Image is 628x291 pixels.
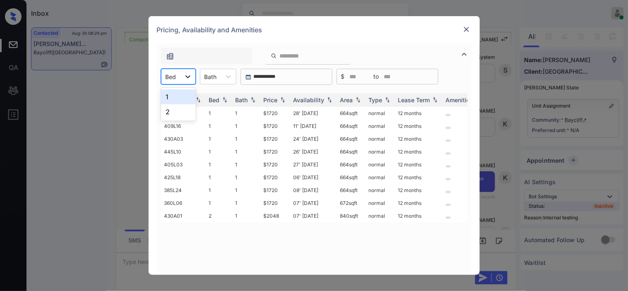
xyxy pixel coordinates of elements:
[206,107,232,120] td: 1
[260,197,290,209] td: $1720
[260,120,290,132] td: $1720
[209,96,220,103] div: Bed
[337,158,366,171] td: 664 sqft
[366,197,395,209] td: normal
[395,132,443,145] td: 12 months
[383,97,392,103] img: sorting
[149,16,480,43] div: Pricing, Availability and Amenities
[446,96,474,103] div: Amenities
[395,158,443,171] td: 12 months
[206,132,232,145] td: 1
[260,171,290,184] td: $1720
[395,184,443,197] td: 12 months
[395,197,443,209] td: 12 months
[395,107,443,120] td: 12 months
[337,132,366,145] td: 664 sqft
[232,158,260,171] td: 1
[206,171,232,184] td: 1
[206,158,232,171] td: 1
[337,145,366,158] td: 664 sqft
[290,171,337,184] td: 06' [DATE]
[260,145,290,158] td: $1720
[366,132,395,145] td: normal
[366,120,395,132] td: normal
[366,145,395,158] td: normal
[290,132,337,145] td: 24' [DATE]
[232,107,260,120] td: 1
[260,132,290,145] td: $1720
[395,145,443,158] td: 12 months
[460,49,469,59] img: icon-zuma
[206,120,232,132] td: 1
[337,197,366,209] td: 672 sqft
[161,184,206,197] td: 385L24
[290,107,337,120] td: 28' [DATE]
[271,52,277,60] img: icon-zuma
[290,197,337,209] td: 07' [DATE]
[366,209,395,222] td: normal
[206,184,232,197] td: 1
[462,25,471,34] img: close
[221,97,229,103] img: sorting
[161,132,206,145] td: 430A03
[369,96,383,103] div: Type
[337,120,366,132] td: 664 sqft
[249,97,257,103] img: sorting
[290,209,337,222] td: 07' [DATE]
[431,97,439,103] img: sorting
[366,107,395,120] td: normal
[340,96,353,103] div: Area
[374,72,379,81] span: to
[194,97,202,103] img: sorting
[232,145,260,158] td: 1
[366,158,395,171] td: normal
[232,197,260,209] td: 1
[395,209,443,222] td: 12 months
[290,145,337,158] td: 26' [DATE]
[366,184,395,197] td: normal
[161,89,196,104] div: 1
[206,197,232,209] td: 1
[161,209,206,222] td: 430A01
[206,209,232,222] td: 2
[161,104,196,119] div: 2
[232,171,260,184] td: 1
[398,96,430,103] div: Lease Term
[260,107,290,120] td: $1720
[232,120,260,132] td: 1
[395,171,443,184] td: 12 months
[264,96,278,103] div: Price
[232,184,260,197] td: 1
[232,132,260,145] td: 1
[161,158,206,171] td: 405L03
[366,171,395,184] td: normal
[290,158,337,171] td: 27' [DATE]
[354,97,362,103] img: sorting
[341,72,345,81] span: $
[236,96,248,103] div: Bath
[337,107,366,120] td: 664 sqft
[166,52,174,60] img: icon-zuma
[161,171,206,184] td: 425L18
[395,120,443,132] td: 12 months
[161,120,206,132] td: 409L16
[279,97,287,103] img: sorting
[260,209,290,222] td: $2048
[337,171,366,184] td: 664 sqft
[161,145,206,158] td: 445L10
[232,209,260,222] td: 1
[294,96,325,103] div: Availability
[260,184,290,197] td: $1720
[337,184,366,197] td: 664 sqft
[206,145,232,158] td: 1
[260,158,290,171] td: $1720
[337,209,366,222] td: 840 sqft
[161,197,206,209] td: 360L06
[290,120,337,132] td: 11' [DATE]
[290,184,337,197] td: 08' [DATE]
[325,97,334,103] img: sorting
